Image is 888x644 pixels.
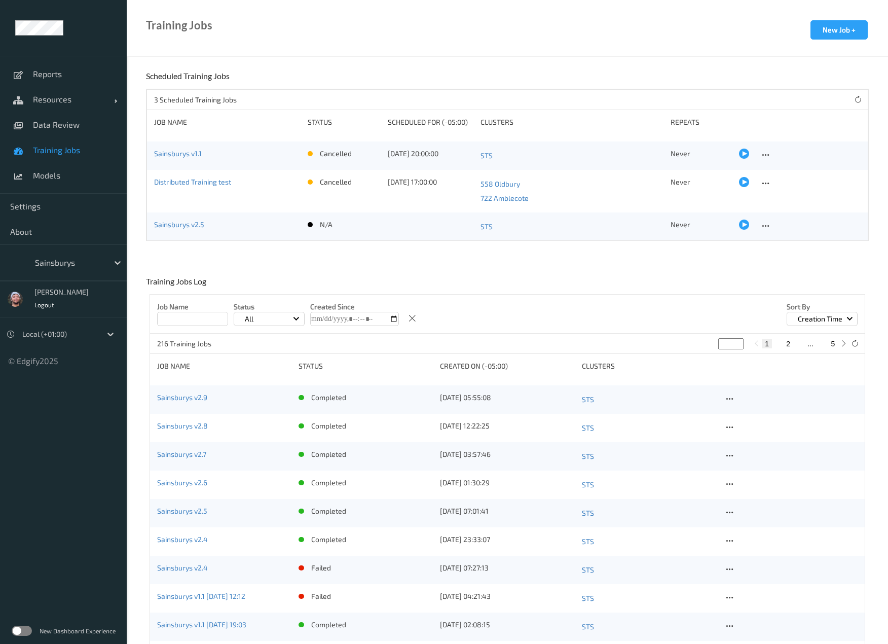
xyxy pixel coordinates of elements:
div: Job Name [157,361,291,371]
p: completed [311,620,346,630]
p: N/A [320,220,332,230]
div: Job Name [154,117,301,127]
p: completed [311,478,346,488]
p: Status [234,302,305,312]
div: [DATE] 07:27:13 [440,563,574,573]
a: STS [582,421,716,435]
div: [DATE] 03:57:46 [440,449,574,459]
a: 558 Oldbury [480,177,663,191]
a: STS [582,534,716,549]
a: STS [480,149,663,163]
a: Sainsburys v1.1 [154,149,202,158]
a: Sainsburys v2.5 [154,220,204,229]
a: Sainsburys v2.4 [157,535,208,544]
button: 2 [783,339,793,348]
div: [DATE] 07:01:41 [440,506,574,516]
p: All [241,314,257,324]
p: completed [311,534,346,545]
p: cancelled [320,177,352,187]
button: New Job + [810,20,868,40]
div: Training Jobs Log [146,276,209,294]
p: completed [311,506,346,516]
a: STS [480,220,663,234]
p: 216 Training Jobs [157,339,233,349]
span: Never [671,177,690,186]
div: [DATE] 04:21:43 [440,591,574,601]
button: ... [804,339,817,348]
a: Sainsburys v2.7 [157,450,206,458]
span: Never [671,220,690,229]
div: status [299,361,433,371]
div: Created On (-05:00) [440,361,574,371]
a: Distributed Training test [154,177,231,186]
p: failed [311,591,331,601]
a: STS [582,563,716,577]
p: completed [311,449,346,459]
div: [DATE] 12:22:25 [440,421,574,431]
p: failed [311,563,331,573]
div: Repeats [671,117,731,127]
p: Created Since [310,302,399,312]
a: Sainsburys v1.1 [DATE] 19:03 [157,620,246,629]
a: Sainsburys v2.9 [157,393,207,402]
p: 3 Scheduled Training Jobs [154,95,237,105]
div: [DATE] 20:00:00 [388,149,473,159]
div: [DATE] 01:30:29 [440,478,574,488]
div: [DATE] 23:33:07 [440,534,574,545]
a: STS [582,620,716,634]
p: cancelled [320,149,352,159]
a: STS [582,478,716,492]
button: 1 [762,339,772,348]
div: clusters [582,361,716,371]
div: Status [308,117,381,127]
div: Training Jobs [146,20,212,30]
a: 722 Amblecote [480,191,663,205]
a: STS [582,506,716,520]
a: Sainsburys v2.5 [157,507,207,515]
p: completed [311,421,346,431]
p: completed [311,392,346,403]
a: STS [582,392,716,407]
a: STS [582,449,716,463]
div: [DATE] 17:00:00 [388,177,473,187]
a: Sainsburys v2.4 [157,563,208,572]
p: Creation Time [794,314,846,324]
a: Sainsburys v2.6 [157,478,207,487]
button: 5 [828,339,838,348]
p: Job Name [157,302,228,312]
a: Sainsburys v2.8 [157,421,208,430]
a: STS [582,591,716,605]
a: Sainsburys v1.1 [DATE] 12:12 [157,592,245,600]
div: [DATE] 02:08:15 [440,620,574,630]
div: [DATE] 05:55:08 [440,392,574,403]
span: Never [671,149,690,158]
div: Scheduled for (-05:00) [388,117,473,127]
div: Clusters [480,117,663,127]
p: Sort by [787,302,858,312]
div: Scheduled Training Jobs [146,71,232,89]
